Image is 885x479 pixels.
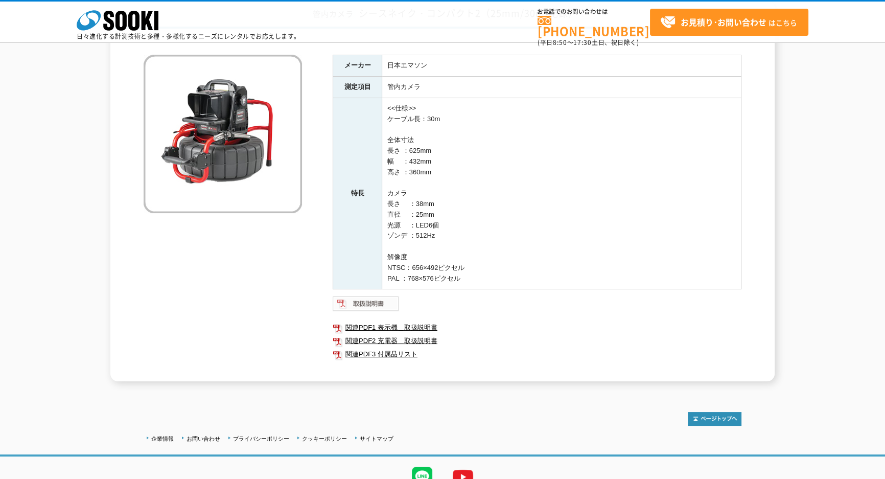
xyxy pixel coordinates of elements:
a: お問い合わせ [187,436,220,442]
span: (平日 ～ 土日、祝日除く) [538,38,639,47]
img: シースネイク・コンパクト2 （25mm/30m/記録） [144,55,302,213]
p: 日々進化する計測技術と多種・多様化するニーズにレンタルでお応えします。 [77,33,300,39]
img: トップページへ [688,412,741,426]
th: 測定項目 [333,76,382,98]
td: 日本エマソン [382,55,741,77]
a: 企業情報 [151,436,174,442]
td: 管内カメラ [382,76,741,98]
th: 特長 [333,98,382,289]
a: 関連PDF2 充電器＿取扱説明書 [333,334,741,348]
a: クッキーポリシー [302,436,347,442]
a: プライバシーポリシー [233,436,289,442]
a: 関連PDF1 表示機＿取扱説明書 [333,321,741,334]
span: はこちら [660,15,797,30]
span: 17:30 [573,38,592,47]
a: [PHONE_NUMBER] [538,16,650,37]
td: <<仕様>> ケーブル長：30m 全体寸法 長さ ：625mm 幅 ：432mm 高さ ：360mm カメラ 長さ ：38mm 直径 ：25mm 光源 ：LED6個 ゾンデ ：512Hz 解像度... [382,98,741,289]
a: 取扱説明書 [333,303,400,310]
span: 8:50 [553,38,567,47]
th: メーカー [333,55,382,77]
img: 取扱説明書 [333,295,400,312]
strong: お見積り･お問い合わせ [681,16,766,28]
a: お見積り･お問い合わせはこちら [650,9,808,36]
a: 関連PDF3 付属品リスト [333,348,741,361]
span: お電話でのお問い合わせは [538,9,650,15]
a: サイトマップ [360,436,393,442]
